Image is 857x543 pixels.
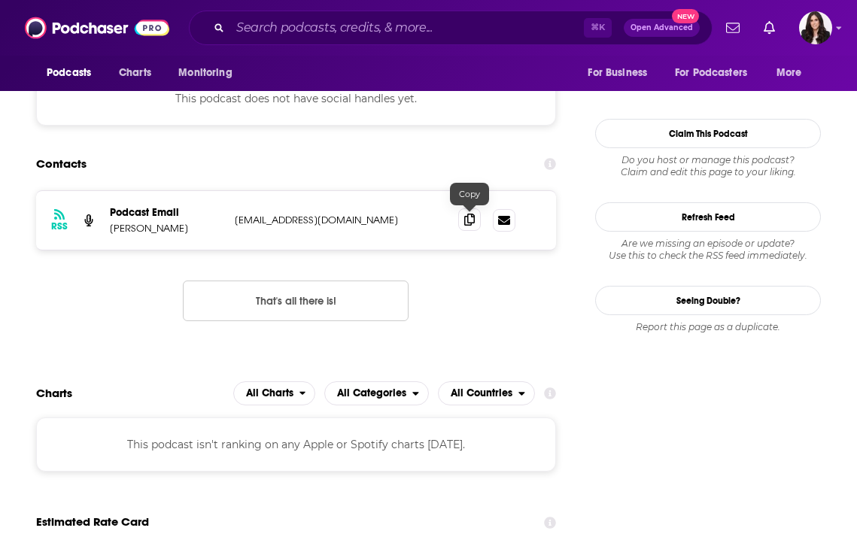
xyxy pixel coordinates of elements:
[438,381,535,405] h2: Countries
[324,381,429,405] h2: Categories
[595,119,821,148] button: Claim This Podcast
[233,381,316,405] h2: Platforms
[595,202,821,232] button: Refresh Feed
[233,381,316,405] button: open menu
[109,59,160,87] a: Charts
[595,154,821,166] span: Do you host or manage this podcast?
[799,11,832,44] img: User Profile
[799,11,832,44] button: Show profile menu
[47,62,91,83] span: Podcasts
[36,386,72,400] h2: Charts
[51,220,68,232] h3: RSS
[183,281,409,321] button: Nothing here.
[776,62,802,83] span: More
[595,154,821,178] div: Claim and edit this page to your liking.
[595,238,821,262] div: Are we missing an episode or update? Use this to check the RSS feed immediately.
[766,59,821,87] button: open menu
[168,59,251,87] button: open menu
[450,183,489,205] div: Copy
[451,388,512,399] span: All Countries
[246,388,293,399] span: All Charts
[36,150,87,178] h2: Contacts
[36,417,556,472] div: This podcast isn't ranking on any Apple or Spotify charts [DATE].
[110,206,223,219] p: Podcast Email
[36,59,111,87] button: open menu
[577,59,666,87] button: open menu
[758,15,781,41] a: Show notifications dropdown
[230,16,584,40] input: Search podcasts, credits, & more...
[235,214,434,226] p: [EMAIL_ADDRESS][DOMAIN_NAME]
[110,222,223,235] p: [PERSON_NAME]
[36,508,149,536] span: Estimated Rate Card
[631,24,693,32] span: Open Advanced
[584,18,612,38] span: ⌘ K
[337,388,406,399] span: All Categories
[665,59,769,87] button: open menu
[189,11,713,45] div: Search podcasts, credits, & more...
[438,381,535,405] button: open menu
[799,11,832,44] span: Logged in as RebeccaShapiro
[119,62,151,83] span: Charts
[675,62,747,83] span: For Podcasters
[720,15,746,41] a: Show notifications dropdown
[624,19,700,37] button: Open AdvancedNew
[672,9,699,23] span: New
[36,71,556,126] div: This podcast does not have social handles yet.
[595,286,821,315] a: Seeing Double?
[588,62,647,83] span: For Business
[178,62,232,83] span: Monitoring
[324,381,429,405] button: open menu
[25,14,169,42] img: Podchaser - Follow, Share and Rate Podcasts
[595,321,821,333] div: Report this page as a duplicate.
